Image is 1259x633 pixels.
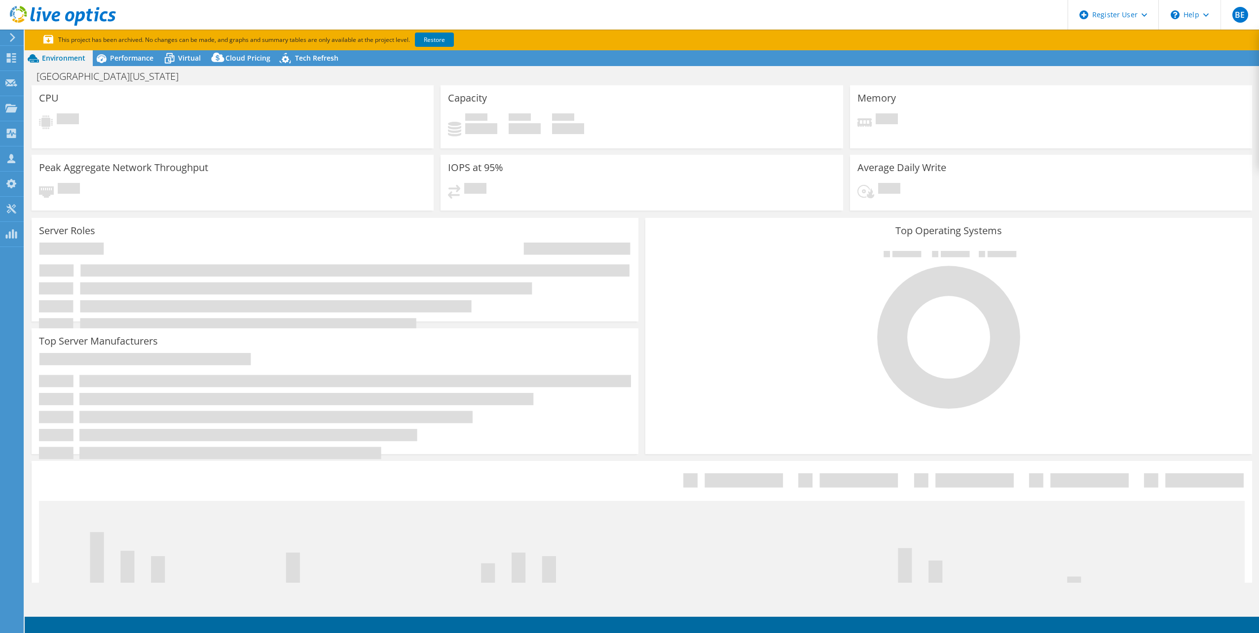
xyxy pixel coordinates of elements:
a: Restore [415,33,454,47]
span: Pending [464,183,486,196]
h4: 0 GiB [552,123,584,134]
h3: Server Roles [39,225,95,236]
h3: Top Operating Systems [653,225,1245,236]
h3: Average Daily Write [857,162,946,173]
h3: Capacity [448,93,487,104]
span: BE [1232,7,1248,23]
span: Free [509,113,531,123]
span: Tech Refresh [295,53,338,63]
h3: CPU [39,93,59,104]
h3: Top Server Manufacturers [39,336,158,347]
h4: 0 GiB [509,123,541,134]
h3: Peak Aggregate Network Throughput [39,162,208,173]
span: Used [465,113,487,123]
span: Cloud Pricing [225,53,270,63]
svg: \n [1171,10,1180,19]
span: Pending [57,113,79,127]
p: This project has been archived. No changes can be made, and graphs and summary tables are only av... [43,35,527,45]
span: Total [552,113,574,123]
span: Pending [876,113,898,127]
span: Virtual [178,53,201,63]
h4: 0 GiB [465,123,497,134]
span: Pending [58,183,80,196]
span: Pending [878,183,900,196]
h3: IOPS at 95% [448,162,503,173]
span: Performance [110,53,153,63]
h1: [GEOGRAPHIC_DATA][US_STATE] [32,71,194,82]
h3: Memory [857,93,896,104]
span: Environment [42,53,85,63]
